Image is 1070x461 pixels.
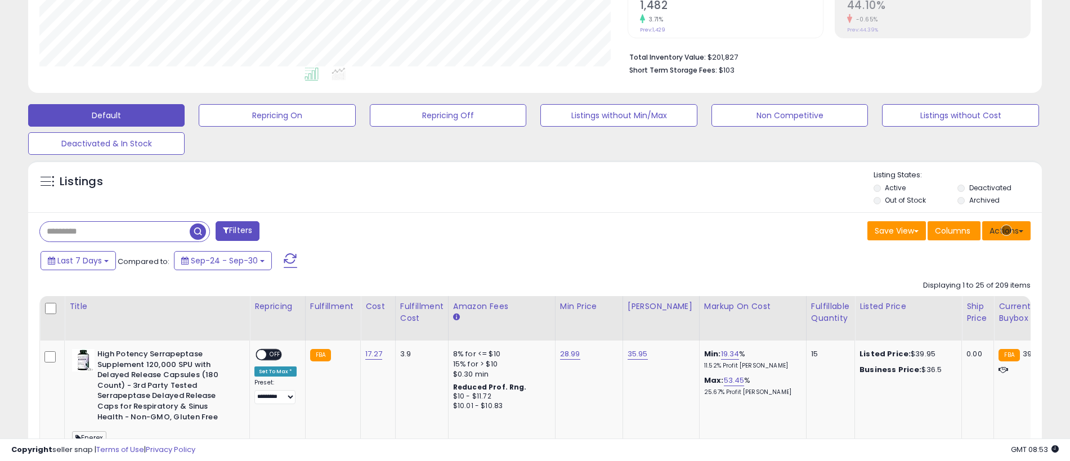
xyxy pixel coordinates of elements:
div: Preset: [254,379,297,404]
button: Columns [928,221,981,240]
b: Min: [704,348,721,359]
div: Markup on Cost [704,301,802,312]
small: 3.71% [645,15,664,24]
div: 3.9 [400,349,440,359]
small: Prev: 44.39% [847,26,878,33]
button: Default [28,104,185,127]
div: $0.30 min [453,369,547,379]
div: Cost [365,301,391,312]
div: % [704,375,798,396]
div: Fulfillable Quantity [811,301,850,324]
div: 0.00 [966,349,985,359]
b: Total Inventory Value: [629,52,706,62]
strong: Copyright [11,444,52,455]
button: Sep-24 - Sep-30 [174,251,272,270]
small: FBA [310,349,331,361]
button: Filters [216,221,259,241]
div: $36.5 [859,365,953,375]
label: Deactivated [969,183,1011,193]
div: seller snap | | [11,445,195,455]
button: Repricing Off [370,104,526,127]
div: 8% for <= $10 [453,349,547,359]
p: 11.52% Profit [PERSON_NAME] [704,362,798,370]
li: $201,827 [629,50,1022,63]
p: Listing States: [874,170,1042,181]
a: Privacy Policy [146,444,195,455]
div: Amazon Fees [453,301,550,312]
div: Fulfillment Cost [400,301,444,324]
b: Max: [704,375,724,386]
span: Columns [935,225,970,236]
button: Save View [867,221,926,240]
small: Amazon Fees. [453,312,460,323]
a: Terms of Use [96,444,144,455]
span: $103 [719,65,735,75]
b: Short Term Storage Fees: [629,65,717,75]
h5: Listings [60,174,103,190]
button: Deactivated & In Stock [28,132,185,155]
div: Ship Price [966,301,989,324]
b: Listed Price: [859,348,911,359]
button: Listings without Cost [882,104,1038,127]
div: 15 [811,349,846,359]
button: Listings without Min/Max [540,104,697,127]
div: Displaying 1 to 25 of 209 items [923,280,1031,291]
div: Fulfillment [310,301,356,312]
small: -0.65% [852,15,878,24]
small: FBA [999,349,1019,361]
span: OFF [266,350,284,360]
div: $10 - $11.72 [453,392,547,401]
label: Out of Stock [885,195,926,205]
span: Compared to: [118,256,169,267]
img: 41mVr1voktL._SL40_.jpg [72,349,95,372]
label: Archived [969,195,1000,205]
b: Reduced Prof. Rng. [453,382,527,392]
div: Repricing [254,301,301,312]
span: Last 7 Days [57,255,102,266]
p: 25.67% Profit [PERSON_NAME] [704,388,798,396]
div: Min Price [560,301,618,312]
b: Business Price: [859,364,921,375]
div: 15% for > $10 [453,359,547,369]
a: 28.99 [560,348,580,360]
small: Prev: 1,429 [640,26,665,33]
div: Set To Max * [254,366,297,377]
div: $39.95 [859,349,953,359]
button: Actions [982,221,1031,240]
div: % [704,349,798,370]
label: Active [885,183,906,193]
button: Non Competitive [711,104,868,127]
button: Repricing On [199,104,355,127]
th: The percentage added to the cost of goods (COGS) that forms the calculator for Min & Max prices. [699,296,806,341]
a: 35.95 [628,348,648,360]
span: 2025-10-8 08:53 GMT [1011,444,1059,455]
a: 53.45 [724,375,745,386]
button: Last 7 Days [41,251,116,270]
div: Current Buybox Price [999,301,1056,324]
a: 17.27 [365,348,382,360]
b: High Potency Serrapeptase Supplement 120,000 SPU with Delayed Release Capsules (180 Count) - 3rd ... [97,349,234,425]
div: [PERSON_NAME] [628,301,695,312]
span: Sep-24 - Sep-30 [191,255,258,266]
div: $10.01 - $10.83 [453,401,547,411]
div: Listed Price [859,301,957,312]
a: 19.34 [721,348,740,360]
div: Title [69,301,245,312]
span: 39.95 [1023,348,1043,359]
